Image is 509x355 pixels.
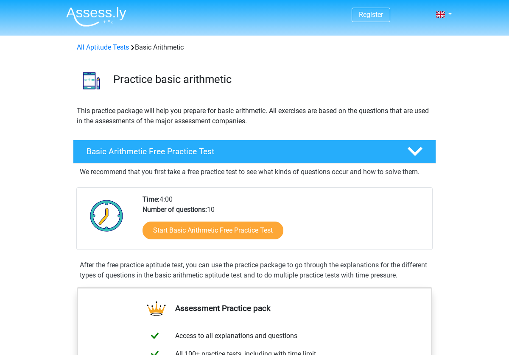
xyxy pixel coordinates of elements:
[73,42,436,53] div: Basic Arithmetic
[85,194,128,237] img: Clock
[66,7,126,27] img: Assessly
[76,260,433,280] div: After the free practice aptitude test, you can use the practice package to go through the explana...
[77,43,129,51] a: All Aptitude Tests
[77,106,432,126] p: This practice package will help you prepare for basic arithmetic. All exercises are based on the ...
[87,147,394,156] h4: Basic Arithmetic Free Practice Test
[73,63,109,99] img: basic arithmetic
[136,194,432,250] div: 4:00 10
[359,11,383,19] a: Register
[80,167,429,177] p: We recommend that you first take a free practice test to see what kinds of questions occur and ho...
[143,195,159,203] b: Time:
[70,140,439,164] a: Basic Arithmetic Free Practice Test
[143,222,283,239] a: Start Basic Arithmetic Free Practice Test
[113,73,429,86] h3: Practice basic arithmetic
[143,205,207,214] b: Number of questions:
